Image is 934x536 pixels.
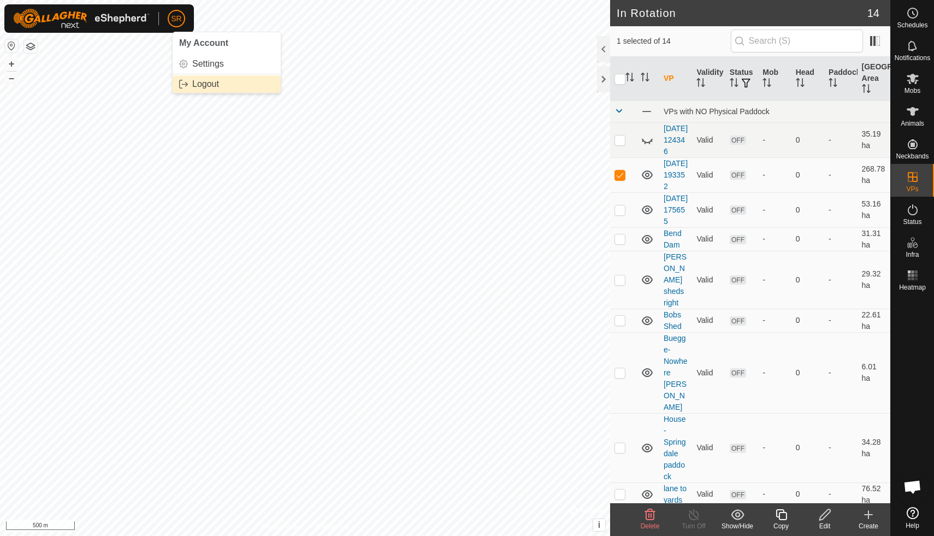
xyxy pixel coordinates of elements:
td: 29.32 ha [858,251,890,309]
div: - [762,488,787,500]
a: lane to yards [664,484,687,504]
th: [GEOGRAPHIC_DATA] Area [858,57,890,101]
div: Create [847,521,890,531]
td: - [824,227,857,251]
a: Settings [173,55,281,73]
a: Open chat [896,470,929,503]
td: 53.16 ha [858,192,890,227]
a: Bobs Shed [664,310,682,331]
td: - [824,157,857,192]
td: - [824,309,857,332]
div: - [762,169,787,181]
span: OFF [730,275,746,285]
td: 268.78 ha [858,157,890,192]
p-sorticon: Activate to sort [625,74,634,83]
span: OFF [730,368,746,378]
div: - [762,315,787,326]
span: Help [906,522,919,529]
span: Heatmap [899,284,926,291]
th: Head [791,57,824,101]
a: [DATE] 193352 [664,159,688,191]
a: [DATE] 175655 [664,194,688,226]
td: - [824,251,857,309]
span: Infra [906,251,919,258]
input: Search (S) [731,30,863,52]
td: - [824,413,857,482]
span: Settings [192,60,224,68]
div: - [762,134,787,146]
span: OFF [730,205,746,215]
span: Delete [641,522,660,530]
a: [DATE] 124346 [664,124,688,156]
td: 0 [791,251,824,309]
span: i [598,520,600,529]
td: 22.61 ha [858,309,890,332]
td: 34.28 ha [858,413,890,482]
th: VP [659,57,692,101]
td: Valid [692,122,725,157]
span: VPs [906,186,918,192]
span: OFF [730,490,746,499]
a: Logout [173,75,281,93]
td: Valid [692,332,725,413]
span: My Account [179,38,228,48]
p-sorticon: Activate to sort [829,80,837,89]
td: - [824,332,857,413]
td: 0 [791,157,824,192]
a: House-Springdale paddock [664,415,685,481]
a: Contact Us [316,522,348,532]
div: VPs with NO Physical Paddock [664,107,886,116]
div: Turn Off [672,521,716,531]
td: 0 [791,192,824,227]
button: + [5,57,18,70]
td: 35.19 ha [858,122,890,157]
span: OFF [730,136,746,145]
span: OFF [730,170,746,180]
span: Notifications [895,55,930,61]
td: - [824,192,857,227]
p-sorticon: Activate to sort [762,80,771,89]
span: Logout [192,80,219,89]
th: Paddock [824,57,857,101]
button: Map Layers [24,40,37,53]
td: 0 [791,482,824,506]
span: SR [171,13,181,25]
span: Status [903,219,921,225]
td: 6.01 ha [858,332,890,413]
span: OFF [730,235,746,244]
td: 0 [791,309,824,332]
div: - [762,442,787,453]
span: OFF [730,444,746,453]
span: Schedules [897,22,927,28]
div: Copy [759,521,803,531]
a: Privacy Policy [262,522,303,532]
a: Bend Dam [664,229,682,249]
div: - [762,233,787,245]
button: – [5,72,18,85]
div: - [762,274,787,286]
p-sorticon: Activate to sort [641,74,649,83]
span: Mobs [905,87,920,94]
div: - [762,367,787,379]
td: - [824,482,857,506]
td: 0 [791,413,824,482]
button: Reset Map [5,39,18,52]
p-sorticon: Activate to sort [796,80,805,89]
div: Show/Hide [716,521,759,531]
p-sorticon: Activate to sort [862,86,871,95]
span: 1 selected of 14 [617,36,731,47]
div: Edit [803,521,847,531]
td: 0 [791,122,824,157]
span: 14 [867,5,879,21]
td: Valid [692,192,725,227]
td: Valid [692,157,725,192]
div: - [762,204,787,216]
p-sorticon: Activate to sort [730,80,738,89]
a: Help [891,503,934,533]
a: Buegge-Nowhere [PERSON_NAME] [664,334,688,411]
td: - [824,122,857,157]
th: Validity [692,57,725,101]
img: Gallagher Logo [13,9,150,28]
span: Animals [901,120,924,127]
